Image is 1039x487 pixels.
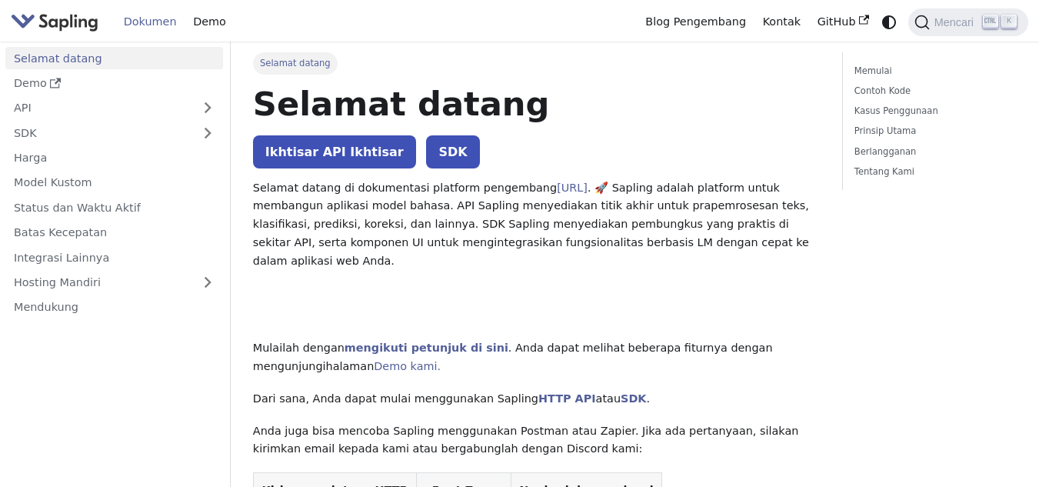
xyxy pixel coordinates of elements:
font: Demo [14,77,47,89]
a: Anakan.ai [11,11,104,33]
font: GitHub [818,15,856,28]
font: Berlangganan [854,146,917,157]
button: Pencarian (Ctrl+K) [908,8,1028,36]
font: atau [596,392,621,405]
font: Integrasi Lainnya [14,252,109,264]
font: Anda juga bisa mencoba Sapling menggunakan Postman atau Zapier. Jika ada pertanyaan, silakan kiri... [253,425,799,455]
button: Perluas kategori bilah sisi 'API' [192,97,223,119]
a: Model Kustom [5,172,223,194]
a: Status dan Waktu Aktif [5,196,223,218]
a: [URL] [557,182,588,194]
font: Blog Pengembang [645,15,746,28]
kbd: K [1001,15,1017,28]
font: Ikhtisar API Ikhtisar [265,145,404,159]
a: GitHub [809,10,877,34]
a: SDK [5,122,192,144]
font: halaman [326,360,375,372]
button: Perluas kategori bilah sisi 'SDK' [192,122,223,144]
a: Dokumen [115,10,185,34]
font: API [14,102,32,114]
font: Selamat datang [260,58,331,68]
font: Batas Kecepatan [14,226,107,238]
a: HTTP API [538,392,596,405]
a: Demo [5,72,223,95]
a: Ikhtisar API Ikhtisar [253,135,416,168]
a: SDK [621,392,646,405]
font: Dokumen [124,15,177,28]
font: Model Kustom [14,176,92,188]
a: Selamat datang [5,47,223,69]
font: Prinsip Utama [854,125,916,136]
a: API [5,97,192,119]
font: Kontak [763,15,801,28]
font: SDK [14,127,37,139]
font: Selamat datang [14,52,102,65]
font: Tentang Kami [854,166,914,177]
a: Kontak [754,10,809,34]
font: . 🚀 Sapling adalah platform untuk membangun aplikasi model bahasa. API Sapling menyediakan titik ... [253,182,809,267]
font: Kasus Penggunaan [854,105,938,116]
a: Demo [185,10,234,34]
font: SDK [438,145,467,159]
a: Kasus Penggunaan [854,104,1011,118]
a: Prinsip Utama [854,124,1011,138]
font: Mendukung [14,301,78,313]
font: Demo [193,15,226,28]
a: Harga [5,147,223,169]
a: Mendukung [5,296,223,319]
font: . [646,392,650,405]
img: Anakan.ai [11,11,98,33]
font: Selamat datang [253,85,550,123]
a: Berlangganan [854,145,1011,159]
font: Memulai [854,65,892,76]
font: Mulailah dengan [253,342,345,354]
font: Contoh Kode [854,85,911,96]
a: Hosting Mandiri [5,272,223,294]
a: SDK [426,135,479,168]
font: . Anda dapat melihat beberapa fiturnya dengan mengunjungi [253,342,773,372]
font: Selamat datang di dokumentasi platform pengembang [253,182,557,194]
font: Harga [14,152,47,164]
nav: Tepung roti [253,52,821,74]
font: Mencari [934,16,974,28]
a: Batas Kecepatan [5,222,223,244]
a: Contoh Kode [854,84,1011,98]
a: Blog Pengembang [638,10,754,34]
font: Status dan Waktu Aktif [14,202,141,214]
a: Tentang Kami [854,165,1011,179]
a: Demo kami. [374,360,441,372]
font: Hosting Mandiri [14,276,101,289]
button: Beralih antara mode gelap dan terang (saat ini mode sistem) [877,11,900,33]
font: Dari sana, Anda dapat mulai menggunakan Sapling [253,392,538,405]
a: Memulai [854,64,1011,78]
a: mengikuti petunjuk di sini [345,342,508,354]
a: Integrasi Lainnya [5,246,223,269]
